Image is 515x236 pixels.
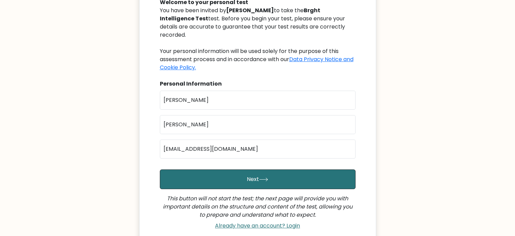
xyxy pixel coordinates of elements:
b: Brght Intelligence Test [160,6,320,22]
input: Last name [160,115,356,134]
b: [PERSON_NAME] [226,6,274,14]
button: Next [160,169,356,189]
input: Email [160,140,356,159]
div: You have been invited by to take the test. Before you begin your test, please ensure your details... [160,6,356,72]
div: Personal Information [160,80,356,88]
i: This button will not start the test; the next page will provide you with important details on the... [163,195,352,219]
a: Data Privacy Notice and Cookie Policy. [160,55,353,71]
input: First name [160,91,356,110]
a: Already have an account? Login [212,222,303,230]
